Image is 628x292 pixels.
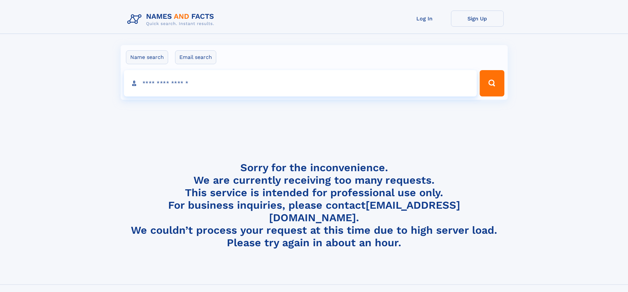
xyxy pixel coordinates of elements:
[124,70,477,96] input: search input
[269,199,460,224] a: [EMAIL_ADDRESS][DOMAIN_NAME]
[451,11,504,27] a: Sign Up
[480,70,504,96] button: Search Button
[125,161,504,249] h4: Sorry for the inconvenience. We are currently receiving too many requests. This service is intend...
[398,11,451,27] a: Log In
[126,50,168,64] label: Name search
[125,11,220,28] img: Logo Names and Facts
[175,50,216,64] label: Email search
